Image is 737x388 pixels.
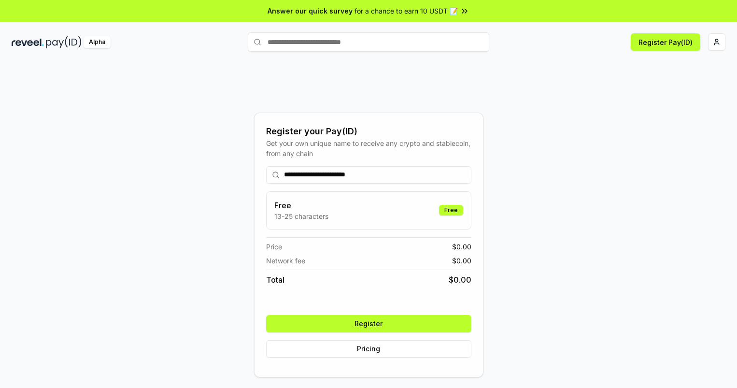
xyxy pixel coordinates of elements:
[631,33,700,51] button: Register Pay(ID)
[274,200,328,211] h3: Free
[439,205,463,216] div: Free
[449,274,471,286] span: $ 0.00
[452,242,471,252] span: $ 0.00
[266,315,471,332] button: Register
[268,6,353,16] span: Answer our quick survey
[354,6,458,16] span: for a chance to earn 10 USDT 📝
[266,256,305,266] span: Network fee
[12,36,44,48] img: reveel_dark
[266,242,282,252] span: Price
[266,125,471,138] div: Register your Pay(ID)
[266,340,471,358] button: Pricing
[452,256,471,266] span: $ 0.00
[46,36,82,48] img: pay_id
[274,211,328,221] p: 13-25 characters
[266,138,471,158] div: Get your own unique name to receive any crypto and stablecoin, from any chain
[266,274,284,286] span: Total
[84,36,111,48] div: Alpha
